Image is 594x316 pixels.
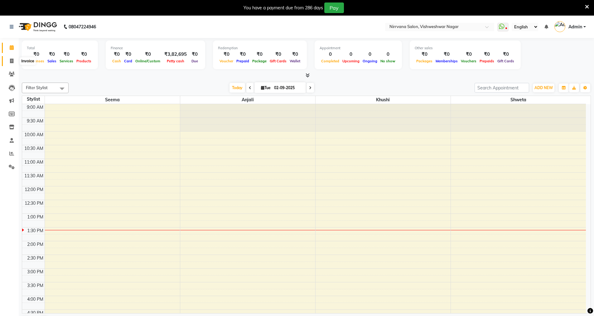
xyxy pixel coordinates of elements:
[361,51,379,58] div: 0
[26,104,45,111] div: 9:00 AM
[218,45,302,51] div: Redemption
[23,159,45,165] div: 11:00 AM
[434,59,459,63] span: Memberships
[218,59,235,63] span: Voucher
[58,51,75,58] div: ₹0
[26,241,45,248] div: 2:00 PM
[496,59,516,63] span: Gift Cards
[251,51,268,58] div: ₹0
[218,51,235,58] div: ₹0
[23,186,45,193] div: 12:00 PM
[568,24,582,30] span: Admin
[190,59,200,63] span: Due
[229,83,245,93] span: Today
[123,59,134,63] span: Card
[46,59,58,63] span: Sales
[478,59,496,63] span: Prepaids
[244,5,323,11] div: You have a payment due from 286 days
[111,51,123,58] div: ₹0
[26,118,45,124] div: 9:30 AM
[341,51,361,58] div: 0
[288,59,302,63] span: Wallet
[379,59,397,63] span: No show
[165,59,186,63] span: Petty cash
[268,59,288,63] span: Gift Cards
[235,59,251,63] span: Prepaid
[189,51,200,58] div: ₹0
[23,132,45,138] div: 10:00 AM
[26,255,45,261] div: 2:30 PM
[69,18,96,36] b: 08047224946
[58,59,75,63] span: Services
[459,51,478,58] div: ₹0
[22,96,45,103] div: Stylist
[235,51,251,58] div: ₹0
[320,45,397,51] div: Appointment
[26,85,48,90] span: Filter Stylist
[415,45,516,51] div: Other sales
[26,296,45,303] div: 4:00 PM
[379,51,397,58] div: 0
[268,51,288,58] div: ₹0
[26,282,45,289] div: 3:30 PM
[320,51,341,58] div: 0
[259,85,272,90] span: Tue
[534,85,553,90] span: ADD NEW
[46,51,58,58] div: ₹0
[26,269,45,275] div: 3:00 PM
[451,96,586,104] span: Shweta
[16,18,59,36] img: logo
[434,51,459,58] div: ₹0
[251,59,268,63] span: Package
[288,51,302,58] div: ₹0
[459,59,478,63] span: Vouchers
[111,59,123,63] span: Cash
[134,59,162,63] span: Online/Custom
[23,173,45,179] div: 11:30 AM
[134,51,162,58] div: ₹0
[20,57,36,65] div: Invoice
[496,51,516,58] div: ₹0
[162,51,189,58] div: ₹3,82,695
[415,59,434,63] span: Packages
[324,2,344,13] button: Pay
[341,59,361,63] span: Upcoming
[23,145,45,152] div: 10:30 AM
[272,83,303,93] input: 2025-09-02
[75,51,93,58] div: ₹0
[27,51,46,58] div: ₹0
[26,227,45,234] div: 1:30 PM
[26,214,45,220] div: 1:00 PM
[415,51,434,58] div: ₹0
[320,59,341,63] span: Completed
[123,51,134,58] div: ₹0
[554,21,565,32] img: Admin
[361,59,379,63] span: Ongoing
[316,96,451,104] span: Khushi
[23,200,45,207] div: 12:30 PM
[45,96,180,104] span: Seema
[475,83,529,93] input: Search Appointment
[75,59,93,63] span: Products
[111,45,200,51] div: Finance
[478,51,496,58] div: ₹0
[27,45,93,51] div: Total
[533,84,554,92] button: ADD NEW
[180,96,315,104] span: Anjali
